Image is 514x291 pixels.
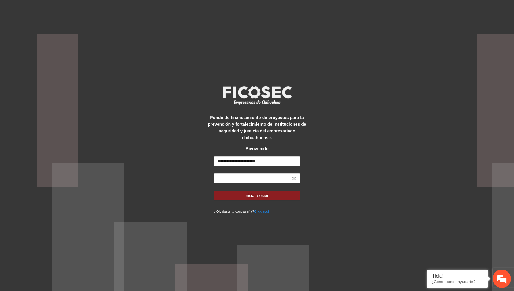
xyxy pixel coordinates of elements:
[214,191,300,200] button: Iniciar sesión
[292,176,296,181] span: eye
[244,192,270,199] span: Iniciar sesión
[431,274,483,278] div: ¡Hola!
[214,210,269,213] small: ¿Olvidaste tu contraseña?
[431,279,483,284] p: ¿Cómo puedo ayudarte?
[245,146,268,151] strong: Bienvenido
[208,115,306,140] strong: Fondo de financiamiento de proyectos para la prevención y fortalecimiento de instituciones de seg...
[219,84,295,107] img: logo
[254,210,269,213] a: Click aqui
